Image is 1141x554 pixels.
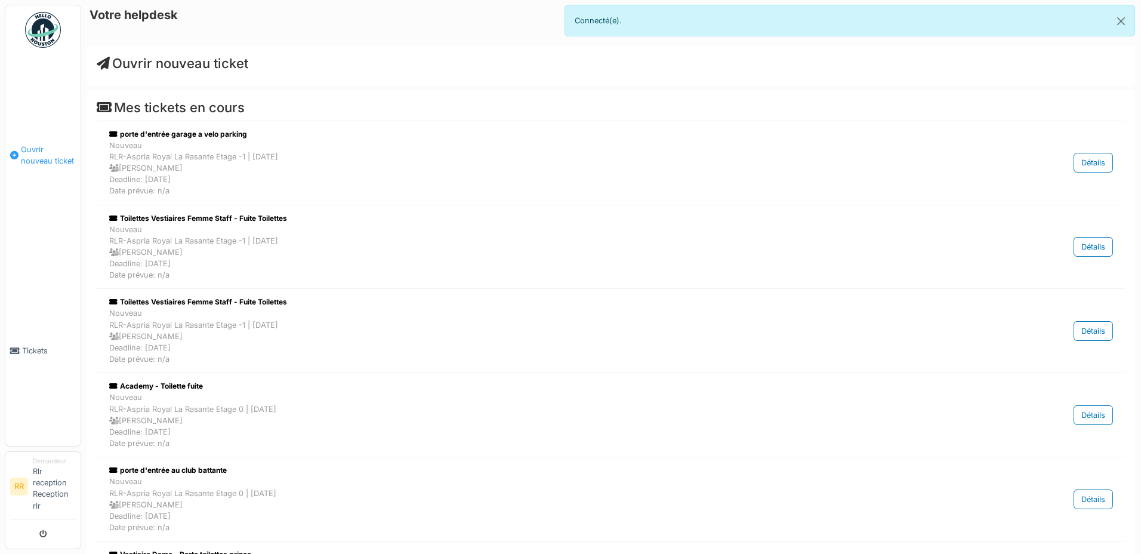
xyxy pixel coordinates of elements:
a: porte d'entrée garage a velo parking NouveauRLR-Aspria Royal La Rasante Etage -1 | [DATE] [PERSON... [106,126,1116,200]
div: Détails [1074,153,1113,173]
span: Ouvrir nouveau ticket [21,144,76,167]
h6: Votre helpdesk [90,8,178,22]
li: RR [10,478,28,495]
a: Toilettes Vestiaires Femme Staff - Fuite Toilettes NouveauRLR-Aspria Royal La Rasante Etage -1 | ... [106,210,1116,284]
div: porte d'entrée au club battante [109,465,967,476]
div: Demandeur [33,457,76,466]
div: Toilettes Vestiaires Femme Staff - Fuite Toilettes [109,297,967,307]
div: Academy - Toilette fuite [109,381,967,392]
div: Détails [1074,405,1113,425]
a: Academy - Toilette fuite NouveauRLR-Aspria Royal La Rasante Etage 0 | [DATE] [PERSON_NAME]Deadlin... [106,378,1116,452]
div: Nouveau RLR-Aspria Royal La Rasante Etage -1 | [DATE] [PERSON_NAME] Deadline: [DATE] Date prévue:... [109,224,967,281]
div: Toilettes Vestiaires Femme Staff - Fuite Toilettes [109,213,967,224]
a: Toilettes Vestiaires Femme Staff - Fuite Toilettes NouveauRLR-Aspria Royal La Rasante Etage -1 | ... [106,294,1116,368]
div: Connecté(e). [565,5,1135,36]
div: porte d'entrée garage a velo parking [109,129,967,140]
a: Tickets [5,256,81,445]
a: RR DemandeurRlr reception Reception rlr [10,457,76,519]
li: Rlr reception Reception rlr [33,457,76,516]
div: Nouveau RLR-Aspria Royal La Rasante Etage 0 | [DATE] [PERSON_NAME] Deadline: [DATE] Date prévue: n/a [109,392,967,449]
div: Nouveau RLR-Aspria Royal La Rasante Etage 0 | [DATE] [PERSON_NAME] Deadline: [DATE] Date prévue: n/a [109,476,967,533]
div: Détails [1074,237,1113,257]
img: Badge_color-CXgf-gQk.svg [25,12,61,48]
div: Détails [1074,490,1113,509]
div: Nouveau RLR-Aspria Royal La Rasante Etage -1 | [DATE] [PERSON_NAME] Deadline: [DATE] Date prévue:... [109,140,967,197]
a: Ouvrir nouveau ticket [5,54,81,256]
a: Ouvrir nouveau ticket [97,56,248,71]
a: porte d'entrée au club battante NouveauRLR-Aspria Royal La Rasante Etage 0 | [DATE] [PERSON_NAME]... [106,462,1116,536]
h4: Mes tickets en cours [97,100,1125,115]
span: Tickets [22,345,76,356]
div: Détails [1074,321,1113,341]
button: Close [1108,5,1134,37]
div: Nouveau RLR-Aspria Royal La Rasante Etage -1 | [DATE] [PERSON_NAME] Deadline: [DATE] Date prévue:... [109,307,967,365]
